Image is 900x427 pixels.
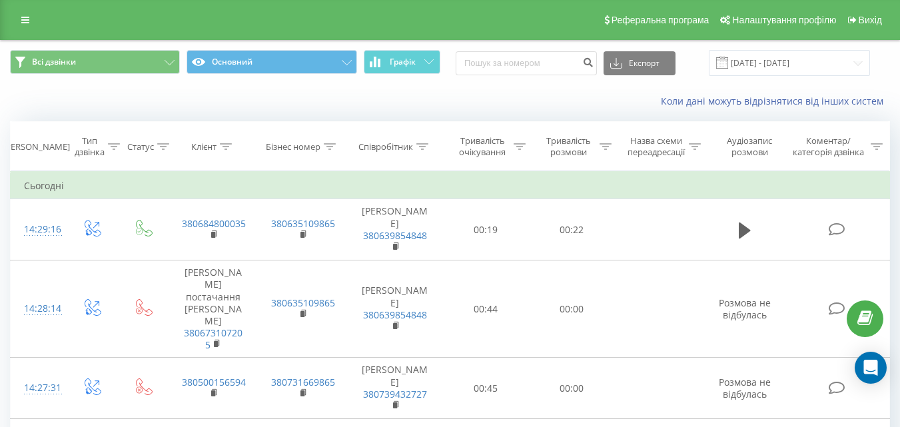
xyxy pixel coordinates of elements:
button: Основний [187,50,356,74]
td: 00:00 [529,260,615,358]
div: Клієнт [191,141,217,153]
div: Співробітник [358,141,413,153]
a: 380739432727 [363,388,427,400]
td: Сьогодні [11,173,890,199]
td: [PERSON_NAME] [347,199,443,260]
div: 14:29:16 [24,216,52,242]
td: 00:45 [443,358,529,419]
td: [PERSON_NAME] постачання [PERSON_NAME] [169,260,258,358]
a: 380635109865 [271,217,335,230]
span: Графік [390,57,416,67]
span: Вихід [859,15,882,25]
div: Тривалість розмови [541,135,596,158]
div: Тип дзвінка [75,135,105,158]
td: 00:22 [529,199,615,260]
a: 380731669865 [271,376,335,388]
div: 14:27:31 [24,375,52,401]
a: 380684800035 [182,217,246,230]
div: Бізнес номер [266,141,320,153]
a: 380500156594 [182,376,246,388]
div: [PERSON_NAME] [3,141,70,153]
a: 380639854848 [363,229,427,242]
div: Аудіозапис розмови [716,135,783,158]
td: [PERSON_NAME] [347,358,443,419]
div: Статус [127,141,154,153]
div: 14:28:14 [24,296,52,322]
td: 00:19 [443,199,529,260]
button: Графік [364,50,440,74]
td: [PERSON_NAME] [347,260,443,358]
input: Пошук за номером [456,51,597,75]
td: 00:44 [443,260,529,358]
div: Open Intercom Messenger [855,352,887,384]
button: Всі дзвінки [10,50,180,74]
span: Розмова не відбулась [719,376,771,400]
a: 380639854848 [363,308,427,321]
a: 380635109865 [271,296,335,309]
div: Коментар/категорія дзвінка [789,135,867,158]
div: Тривалість очікування [455,135,510,158]
button: Експорт [604,51,675,75]
a: Коли дані можуть відрізнятися вiд інших систем [661,95,890,107]
span: Налаштування профілю [732,15,836,25]
td: 00:00 [529,358,615,419]
div: Назва схеми переадресації [627,135,685,158]
span: Реферальна програма [612,15,709,25]
a: 380673107205 [184,326,242,351]
span: Розмова не відбулась [719,296,771,321]
span: Всі дзвінки [32,57,76,67]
